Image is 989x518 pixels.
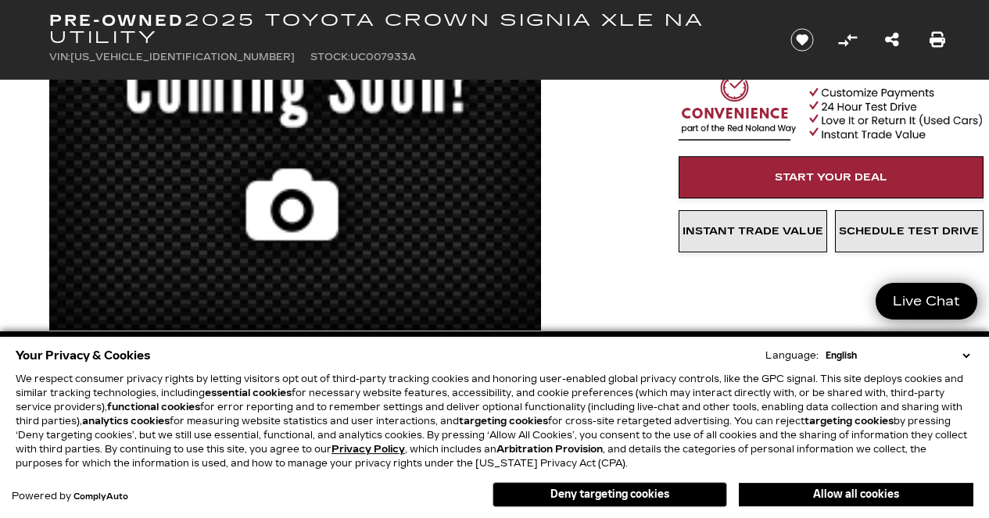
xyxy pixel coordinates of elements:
a: Schedule Test Drive [835,210,984,252]
button: Deny targeting cookies [493,482,727,507]
a: Privacy Policy [331,444,405,455]
strong: targeting cookies [804,416,894,427]
div: Language: [765,351,819,360]
span: Your Privacy & Cookies [16,345,151,366]
h1: 2025 Toyota Crown Signia XLE NA Utility [49,12,765,46]
a: ComplyAuto [73,492,128,502]
p: We respect consumer privacy rights by letting visitors opt out of third-party tracking cookies an... [16,372,973,470]
a: Share this Pre-Owned 2025 Toyota Crown Signia XLE NA Utility [885,29,899,51]
span: UC007933A [350,52,416,63]
strong: essential cookies [205,388,292,398]
span: Start Your Deal [775,171,887,184]
strong: Pre-Owned [49,11,185,30]
span: VIN: [49,52,70,63]
span: Instant Trade Value [683,225,823,238]
button: Allow all cookies [739,483,973,506]
span: Live Chat [885,292,968,310]
a: Instant Trade Value [679,210,827,252]
button: Compare Vehicle [836,28,859,52]
strong: Arbitration Provision [496,444,603,455]
strong: functional cookies [107,402,200,413]
strong: analytics cookies [82,416,170,427]
a: Live Chat [876,283,977,320]
strong: targeting cookies [459,416,548,427]
select: Language Select [822,348,973,363]
span: Stock: [310,52,350,63]
button: Save vehicle [785,27,819,52]
span: [US_VEHICLE_IDENTIFICATION_NUMBER] [70,52,295,63]
div: Powered by [12,491,128,502]
a: Start Your Deal [679,156,984,198]
span: Schedule Test Drive [839,225,979,238]
a: Print this Pre-Owned 2025 Toyota Crown Signia XLE NA Utility [930,29,945,51]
